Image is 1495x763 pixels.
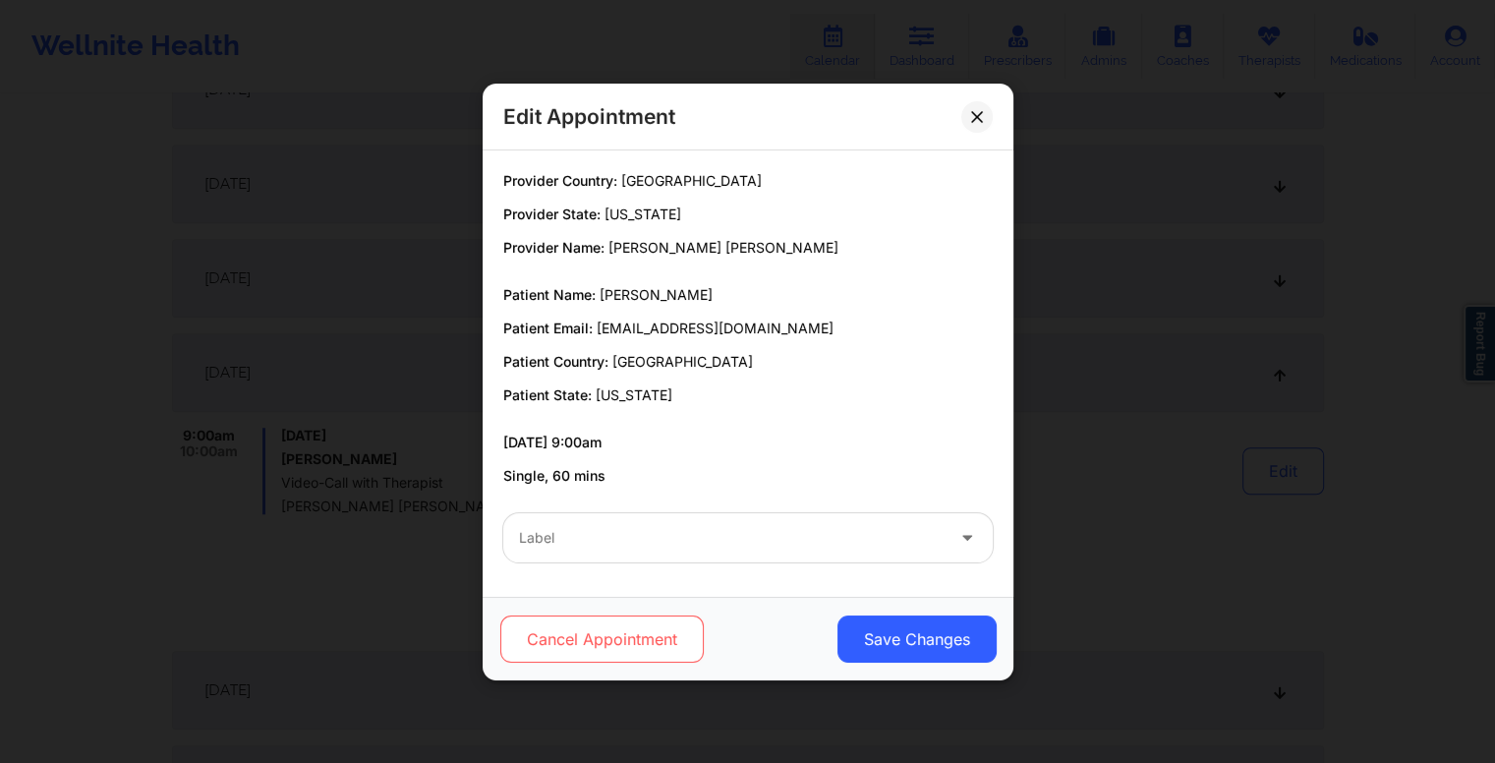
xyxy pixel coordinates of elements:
[503,285,993,305] p: Patient Name:
[503,433,993,452] p: [DATE] 9:00am
[503,466,993,486] p: Single, 60 mins
[621,172,762,189] span: [GEOGRAPHIC_DATA]
[503,171,993,191] p: Provider Country:
[503,238,993,258] p: Provider Name:
[503,352,993,372] p: Patient Country:
[604,205,681,222] span: [US_STATE]
[503,205,993,224] p: Provider State:
[612,353,753,370] span: [GEOGRAPHIC_DATA]
[608,239,838,256] span: [PERSON_NAME] [PERSON_NAME]
[597,320,834,336] span: [EMAIL_ADDRESS][DOMAIN_NAME]
[600,286,713,303] span: [PERSON_NAME]
[499,616,703,663] button: Cancel Appointment
[836,616,996,663] button: Save Changes
[503,319,993,338] p: Patient Email:
[503,385,993,405] p: Patient State:
[596,386,672,403] span: [US_STATE]
[503,103,675,130] h2: Edit Appointment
